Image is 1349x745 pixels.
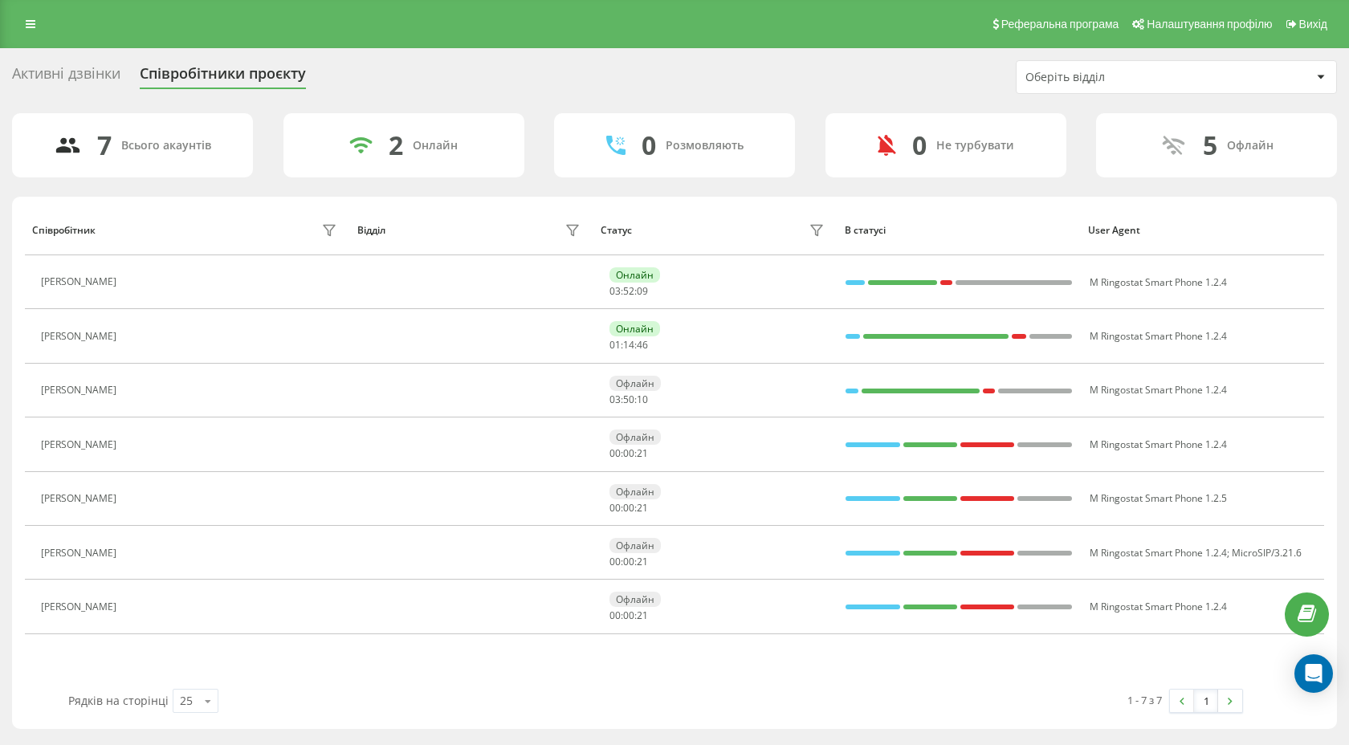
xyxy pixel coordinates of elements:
div: Офлайн [609,592,661,607]
span: Рядків на сторінці [68,693,169,708]
div: Розмовляють [666,139,744,153]
span: 01 [609,338,621,352]
span: M Ringostat Smart Phone 1.2.4 [1090,383,1227,397]
div: [PERSON_NAME] [41,439,120,450]
span: 21 [637,446,648,460]
span: 00 [623,501,634,515]
span: Вихід [1299,18,1327,31]
div: Open Intercom Messenger [1294,654,1333,693]
div: Активні дзвінки [12,65,120,90]
div: : : [609,556,648,568]
span: 21 [637,609,648,622]
div: Офлайн [609,538,661,553]
div: 2 [389,130,403,161]
div: Онлайн [609,267,660,283]
div: : : [609,610,648,621]
div: : : [609,286,648,297]
div: 0 [642,130,656,161]
span: 09 [637,284,648,298]
div: Офлайн [1227,139,1274,153]
div: User Agent [1088,225,1317,236]
span: 00 [609,501,621,515]
div: : : [609,448,648,459]
span: 00 [609,609,621,622]
div: 5 [1203,130,1217,161]
span: M Ringostat Smart Phone 1.2.5 [1090,491,1227,505]
span: Налаштування профілю [1147,18,1272,31]
span: 21 [637,555,648,568]
span: Реферальна програма [1001,18,1119,31]
div: : : [609,340,648,351]
div: 7 [97,130,112,161]
span: M Ringostat Smart Phone 1.2.4 [1090,275,1227,289]
div: Офлайн [609,484,661,499]
div: [PERSON_NAME] [41,385,120,396]
div: [PERSON_NAME] [41,276,120,287]
div: Офлайн [609,429,661,445]
div: : : [609,394,648,405]
span: 52 [623,284,634,298]
div: [PERSON_NAME] [41,493,120,504]
div: Відділ [357,225,385,236]
span: M Ringostat Smart Phone 1.2.4 [1090,438,1227,451]
span: M Ringostat Smart Phone 1.2.4 [1090,600,1227,613]
div: 25 [180,693,193,709]
div: Офлайн [609,376,661,391]
span: M Ringostat Smart Phone 1.2.4 [1090,329,1227,343]
div: Співробітник [32,225,96,236]
span: 14 [623,338,634,352]
div: Співробітники проєкту [140,65,306,90]
div: Не турбувати [936,139,1014,153]
div: [PERSON_NAME] [41,331,120,342]
span: 00 [609,555,621,568]
div: В статусі [845,225,1074,236]
div: 0 [912,130,927,161]
span: 10 [637,393,648,406]
div: [PERSON_NAME] [41,601,120,613]
span: 00 [609,446,621,460]
div: [PERSON_NAME] [41,548,120,559]
div: Онлайн [413,139,458,153]
div: Всього акаунтів [121,139,211,153]
span: 03 [609,393,621,406]
span: 00 [623,609,634,622]
span: 50 [623,393,634,406]
div: : : [609,503,648,514]
div: Онлайн [609,321,660,336]
a: 1 [1194,690,1218,712]
div: Оберіть відділ [1025,71,1217,84]
span: 00 [623,555,634,568]
div: Статус [601,225,632,236]
span: 46 [637,338,648,352]
div: 1 - 7 з 7 [1127,692,1162,708]
span: 21 [637,501,648,515]
span: 00 [623,446,634,460]
span: M Ringostat Smart Phone 1.2.4 [1090,546,1227,560]
span: 03 [609,284,621,298]
span: MicroSIP/3.21.6 [1232,546,1302,560]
